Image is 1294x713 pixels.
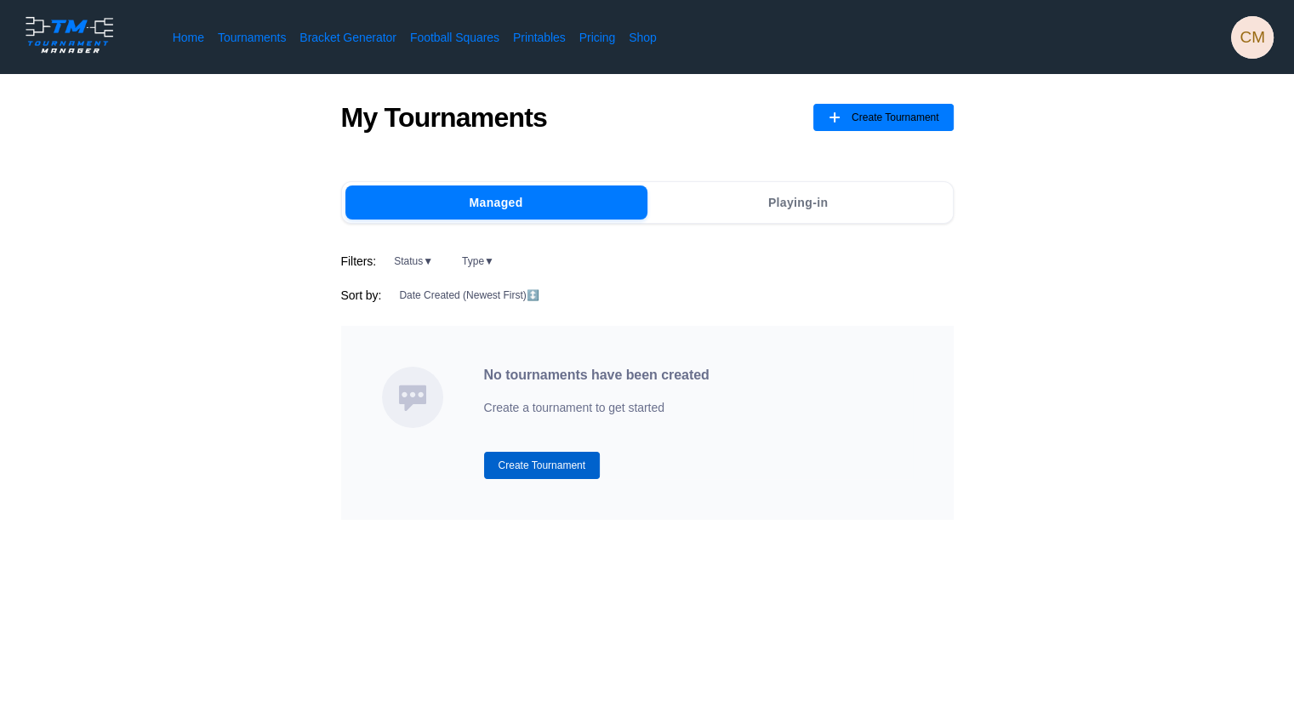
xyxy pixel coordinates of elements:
a: Bracket Generator [299,29,396,46]
a: Pricing [579,29,615,46]
p: Create a tournament to get started [484,397,710,418]
span: Create Tournament [852,104,939,131]
button: Type▼ [451,251,505,271]
button: CM [1231,16,1274,59]
span: Filters: [341,253,377,270]
button: Create Tournament [484,452,601,479]
button: Date Created (Newest First)↕️ [388,285,550,305]
a: Home [173,29,204,46]
img: logo.ffa97a18e3bf2c7d.png [20,14,118,56]
a: Printables [513,29,566,46]
button: Status▼ [383,251,444,271]
a: Football Squares [410,29,499,46]
div: cole marrero [1231,16,1274,59]
button: Playing-in [647,185,949,220]
button: Managed [345,185,647,220]
h2: No tournaments have been created [484,367,710,384]
span: Sort by: [341,287,382,304]
a: Tournaments [218,29,286,46]
a: Shop [629,29,657,46]
button: Create Tournament [813,104,954,131]
h1: My Tournaments [341,101,547,134]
